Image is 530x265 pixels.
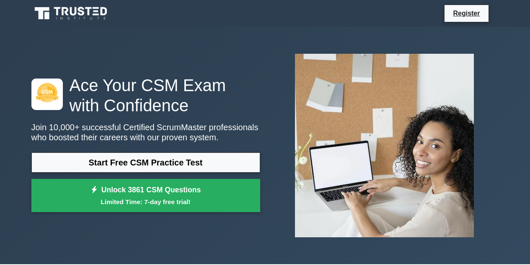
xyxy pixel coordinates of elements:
a: Unlock 3861 CSM QuestionsLimited Time: 7-day free trial! [31,179,260,213]
a: Register [448,8,485,18]
a: Start Free CSM Practice Test [31,152,260,173]
p: Join 10,000+ successful Certified ScrumMaster professionals who boosted their careers with our pr... [31,122,260,142]
h1: Ace Your CSM Exam with Confidence [31,75,260,115]
small: Limited Time: 7-day free trial! [42,197,250,207]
